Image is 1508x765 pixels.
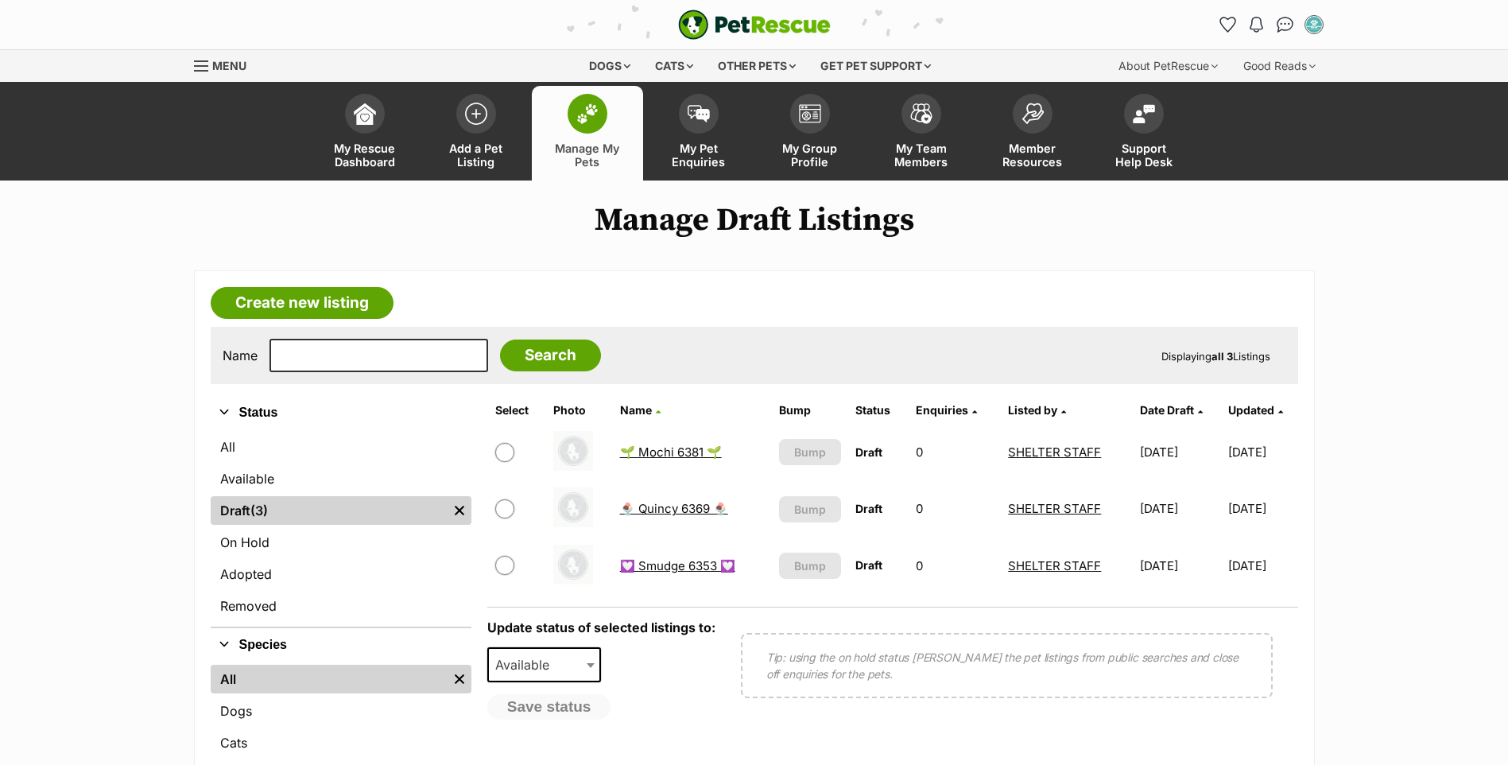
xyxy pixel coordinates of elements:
td: [DATE] [1134,538,1227,593]
img: member-resources-icon-8e73f808a243e03378d46382f2149f9095a855e16c252ad45f914b54edf8863c.svg [1021,103,1044,124]
button: Notifications [1244,12,1270,37]
a: Removed [211,592,471,620]
div: Dogs [578,50,642,82]
button: Species [211,635,471,655]
td: [DATE] [1228,425,1296,480]
span: (3) [250,501,268,520]
a: My Pet Enquiries [643,86,754,181]
a: Date Draft [1140,403,1203,417]
label: Name [223,348,258,363]
span: Draft [855,502,882,515]
a: My Group Profile [754,86,866,181]
a: Listed by [1008,403,1066,417]
span: Support Help Desk [1108,142,1180,169]
a: 🍨 Quincy 6369 🍨 [620,501,728,516]
button: Bump [779,496,841,522]
a: Draft [211,496,448,525]
a: Dogs [211,697,471,725]
th: Photo [547,398,611,423]
img: group-profile-icon-3fa3cf56718a62981997c0bc7e787c4b2cf8bcc04b72c1350f741eb67cf2f40e.svg [799,104,821,123]
a: Create new listing [211,287,393,319]
div: Status [211,429,471,627]
a: SHELTER STAFF [1008,501,1101,516]
div: Good Reads [1232,50,1327,82]
th: Bump [773,398,847,423]
img: 🍨 Quincy 6369 🍨 [553,487,593,527]
a: SHELTER STAFF [1008,445,1101,460]
label: Update status of selected listings to: [487,619,715,635]
span: Menu [212,59,246,72]
a: Add a Pet Listing [421,86,532,181]
a: Menu [194,50,258,79]
span: translation missing: en.admin.listings.index.attributes.date_draft [1140,403,1194,417]
td: 0 [909,425,1001,480]
span: Bump [794,501,826,518]
span: Draft [855,445,882,459]
span: Name [620,403,652,417]
input: Search [500,340,601,371]
span: Member Resources [997,142,1068,169]
th: Status [849,398,908,423]
a: PetRescue [678,10,831,40]
a: All [211,433,471,461]
a: Support Help Desk [1088,86,1200,181]
img: help-desk-icon-fdf02630f3aa405de69fd3d07c3f3aa587a6932b1a1747fa1d2bba05be0121f9.svg [1133,104,1155,123]
span: Manage My Pets [552,142,623,169]
a: Favourites [1215,12,1241,37]
a: Enquiries [916,403,977,417]
img: dashboard-icon-eb2f2d2d3e046f16d808141f083e7271f6b2e854fb5c12c21221c1fb7104beca.svg [354,103,376,125]
td: [DATE] [1228,538,1296,593]
div: Cats [644,50,704,82]
img: chat-41dd97257d64d25036548639549fe6c8038ab92f7586957e7f3b1b290dea8141.svg [1277,17,1293,33]
span: Displaying Listings [1161,350,1270,363]
span: Updated [1228,403,1274,417]
a: 🌱 Mochi 6381 🌱 [620,445,722,460]
a: Member Resources [977,86,1088,181]
span: Add a Pet Listing [440,142,512,169]
a: On Hold [211,528,471,557]
div: Other pets [707,50,807,82]
td: 0 [909,538,1001,593]
span: translation missing: en.admin.listings.index.attributes.enquiries [916,403,968,417]
a: 💟 Smudge 6353 💟 [620,558,735,573]
img: manage-my-pets-icon-02211641906a0b7f246fdf0571729dbe1e7629f14944591b6c1af311fb30b64b.svg [576,103,599,124]
span: Bump [794,444,826,460]
p: Tip: using the on hold status [PERSON_NAME] the pet listings from public searches and close off e... [766,649,1247,682]
span: My Team Members [886,142,957,169]
td: 0 [909,481,1001,536]
img: add-pet-listing-icon-0afa8454b4691262ce3f59096e99ab1cd57d4a30225e0717b998d2c9b9846f56.svg [465,103,487,125]
td: [DATE] [1134,481,1227,536]
img: 💟 Smudge 6353 💟 [553,545,593,584]
a: SHELTER STAFF [1008,558,1101,573]
span: My Rescue Dashboard [329,142,401,169]
ul: Account quick links [1215,12,1327,37]
strong: all 3 [1211,350,1233,363]
span: Available [487,647,602,682]
button: Status [211,402,471,423]
a: My Rescue Dashboard [309,86,421,181]
a: Remove filter [448,665,471,693]
button: Save status [487,694,611,720]
a: Conversations [1273,12,1298,37]
a: Available [211,464,471,493]
img: 🌱 Mochi 6381 🌱 [553,431,593,471]
img: SHELTER STAFF profile pic [1306,17,1322,33]
span: My Pet Enquiries [663,142,735,169]
a: My Team Members [866,86,977,181]
a: Manage My Pets [532,86,643,181]
td: [DATE] [1228,481,1296,536]
span: Draft [855,558,882,572]
a: Adopted [211,560,471,588]
button: Bump [779,439,841,465]
img: logo-e224e6f780fb5917bec1dbf3a21bbac754714ae5b6737aabdf751b685950b380.svg [678,10,831,40]
span: Bump [794,557,826,574]
button: My account [1301,12,1327,37]
span: Listed by [1008,403,1057,417]
a: Cats [211,728,471,757]
td: [DATE] [1134,425,1227,480]
div: About PetRescue [1107,50,1229,82]
img: notifications-46538b983faf8c2785f20acdc204bb7945ddae34d4c08c2a6579f10ce5e182be.svg [1250,17,1262,33]
div: Get pet support [809,50,942,82]
span: My Group Profile [774,142,846,169]
img: team-members-icon-5396bd8760b3fe7c0b43da4ab00e1e3bb1a5d9ba89233759b79545d2d3fc5d0d.svg [910,103,932,124]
